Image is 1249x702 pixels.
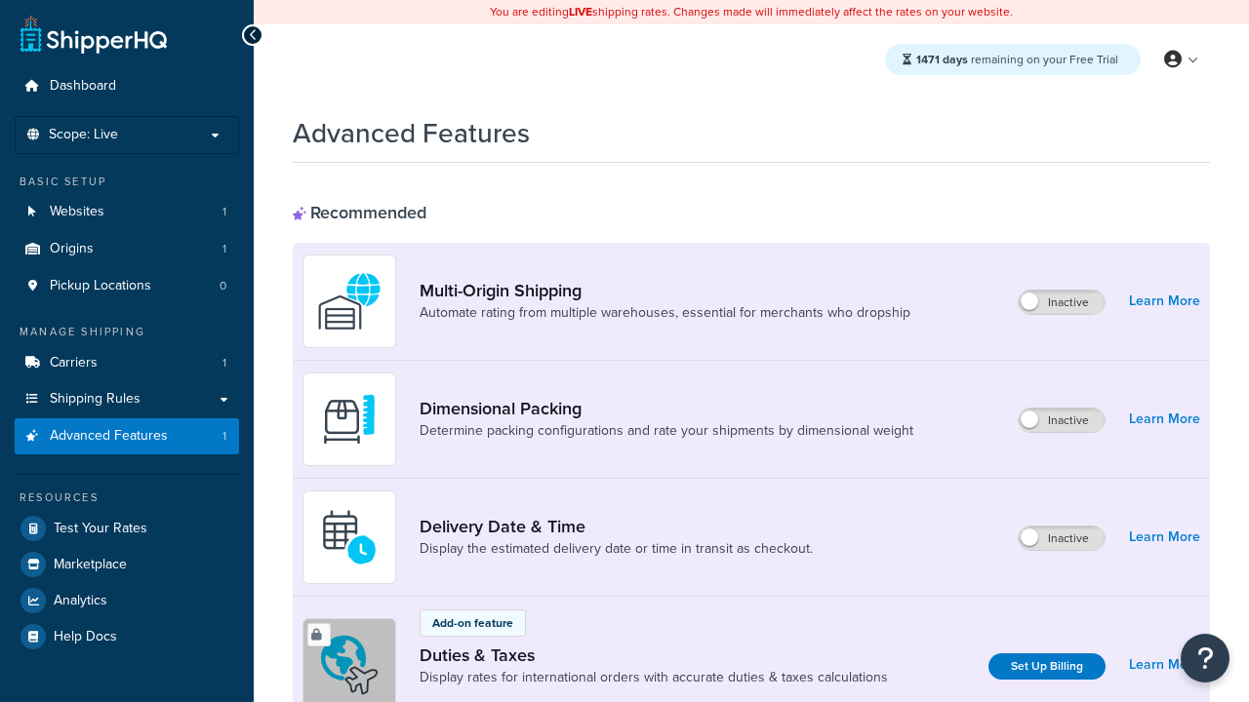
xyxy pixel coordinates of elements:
[420,398,913,419] a: Dimensional Packing
[1129,524,1200,551] a: Learn More
[50,355,98,371] span: Carriers
[15,231,239,267] a: Origins1
[54,629,117,645] span: Help Docs
[569,3,592,20] b: LIVE
[1129,651,1200,679] a: Learn More
[15,324,239,340] div: Manage Shipping
[420,516,813,537] a: Delivery Date & Time
[15,547,239,582] a: Marketplace
[420,280,910,301] a: Multi-Origin Shipping
[988,653,1106,680] a: Set Up Billing
[916,51,968,68] strong: 1471 days
[293,202,426,223] div: Recommended
[222,204,226,220] span: 1
[15,583,239,618] a: Analytics
[15,345,239,381] li: Carriers
[50,278,151,294] span: Pickup Locations
[420,303,910,323] a: Automate rating from multiple warehouses, essential for merchants who dropship
[15,268,239,304] li: Pickup Locations
[15,194,239,230] a: Websites1
[15,268,239,304] a: Pickup Locations0
[420,644,888,666] a: Duties & Taxes
[1019,291,1105,314] label: Inactive
[293,114,530,152] h1: Advanced Features
[49,127,118,143] span: Scope: Live
[50,204,104,220] span: Websites
[315,385,383,453] img: DTVBYsAAAAAASUVORK5CYII=
[222,355,226,371] span: 1
[15,619,239,654] a: Help Docs
[1129,288,1200,315] a: Learn More
[15,68,239,104] a: Dashboard
[54,521,147,537] span: Test Your Rates
[15,345,239,381] a: Carriers1
[420,421,913,441] a: Determine packing configurations and rate your shipments by dimensional weight
[916,51,1118,68] span: remaining on your Free Trial
[315,503,383,571] img: gfkeb5ejjkALwAAAABJRU5ErkJggg==
[1019,409,1105,432] label: Inactive
[15,381,239,417] a: Shipping Rules
[50,78,116,95] span: Dashboard
[1129,406,1200,433] a: Learn More
[432,614,513,632] p: Add-on feature
[50,241,94,257] span: Origins
[15,231,239,267] li: Origins
[15,194,239,230] li: Websites
[50,391,141,408] span: Shipping Rules
[420,539,813,559] a: Display the estimated delivery date or time in transit as checkout.
[420,668,888,687] a: Display rates for international orders with accurate duties & taxes calculations
[220,278,226,294] span: 0
[1181,634,1229,682] button: Open Resource Center
[54,557,127,573] span: Marketplace
[1019,526,1105,550] label: Inactive
[15,511,239,546] a: Test Your Rates
[15,489,239,506] div: Resources
[54,593,107,609] span: Analytics
[222,428,226,445] span: 1
[15,418,239,454] a: Advanced Features1
[50,428,168,445] span: Advanced Features
[315,267,383,335] img: WatD5o0RtDAAAAAElFTkSuQmCC
[15,418,239,454] li: Advanced Features
[222,241,226,257] span: 1
[15,174,239,190] div: Basic Setup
